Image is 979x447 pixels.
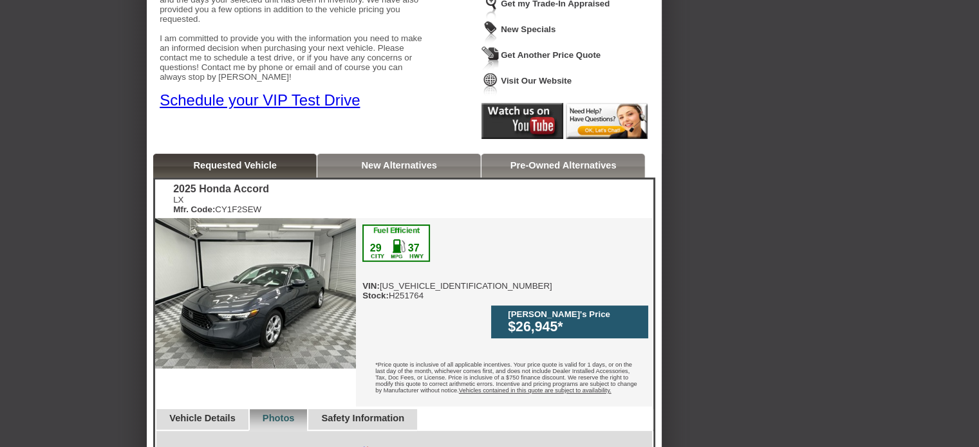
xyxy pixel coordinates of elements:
[407,242,420,254] div: 37
[321,413,404,423] a: Safety Information
[508,309,642,319] div: [PERSON_NAME]'s Price
[369,242,382,254] div: 29
[459,387,611,394] u: Vehicles contained in this quote are subject to availability.
[481,46,499,70] img: Icon_GetQuote.png
[508,319,642,335] div: $26,945*
[362,281,380,291] b: VIN:
[193,160,277,170] a: Requested Vehicle
[173,195,269,214] div: LX CY1F2SEW
[501,50,601,60] a: Get Another Price Quote
[160,91,360,109] a: Schedule your VIP Test Drive
[481,103,563,139] img: Icon_Youtube2.png
[566,103,648,139] img: Icon_LiveChat2.png
[501,76,572,86] a: Visit Our Website
[356,352,652,406] div: *Price quote is inclusive of all applicable incentives. Your price quote is valid for 1 days, or ...
[510,160,617,170] a: Pre-Owned Alternatives
[481,21,499,44] img: Icon_WeeklySpecials.png
[173,205,215,214] b: Mfr. Code:
[263,413,295,423] a: Photos
[362,291,389,300] b: Stock:
[481,72,499,96] img: Icon_VisitWebsite.png
[155,218,356,369] img: 2025 Honda Accord
[362,224,552,300] div: [US_VEHICLE_IDENTIFICATION_NUMBER] H251764
[169,413,236,423] a: Vehicle Details
[501,24,555,34] a: New Specials
[173,183,269,195] div: 2025 Honda Accord
[361,160,437,170] a: New Alternatives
